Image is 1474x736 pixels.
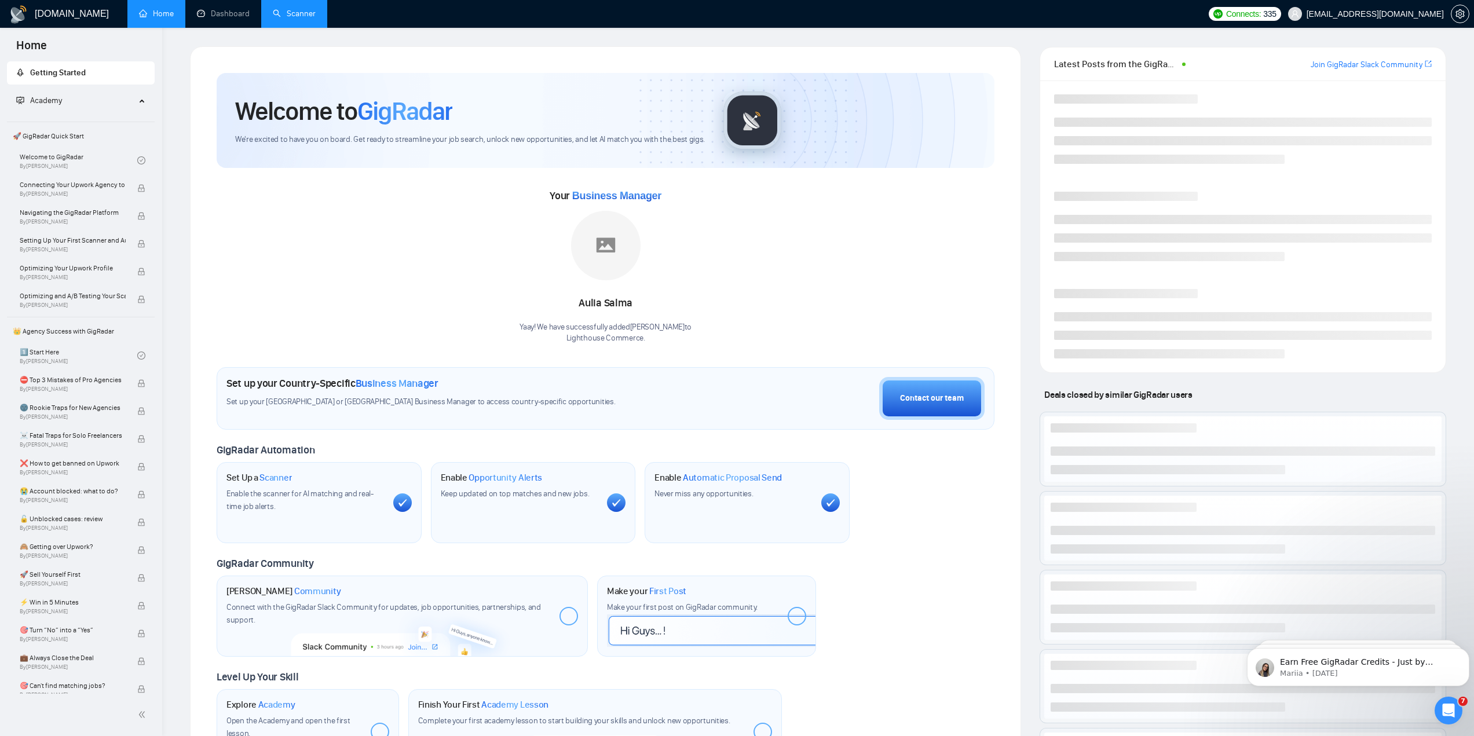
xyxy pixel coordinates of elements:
span: Never miss any opportunities. [654,489,753,499]
span: By [PERSON_NAME] [20,580,126,587]
span: We're excited to have you on board. Get ready to streamline your job search, unlock new opportuni... [235,134,705,145]
span: GigRadar Community [217,557,314,570]
span: ⚡ Win in 5 Minutes [20,596,126,608]
a: searchScanner [273,9,316,19]
span: 🌚 Rookie Traps for New Agencies [20,402,126,413]
span: Complete your first academy lesson to start building your skills and unlock new opportunities. [418,716,730,726]
span: 🎯 Can't find matching jobs? [20,680,126,691]
span: 🔓 Unblocked cases: review [20,513,126,525]
span: ❌ How to get banned on Upwork [20,457,126,469]
span: 🎯 Turn “No” into a “Yes” [20,624,126,636]
span: Optimizing Your Upwork Profile [20,262,126,274]
span: By [PERSON_NAME] [20,552,126,559]
span: ⛔ Top 3 Mistakes of Pro Agencies [20,374,126,386]
span: Academy [16,96,62,105]
span: GigRadar [357,96,452,127]
span: First Post [649,585,686,597]
span: Latest Posts from the GigRadar Community [1054,57,1178,71]
span: lock [137,407,145,415]
span: 🚀 Sell Yourself First [20,569,126,580]
span: By [PERSON_NAME] [20,525,126,532]
span: Academy [258,699,295,711]
div: Aulia Salma [520,294,692,313]
button: setting [1451,5,1469,23]
span: lock [137,490,145,499]
iframe: Intercom notifications message [1242,624,1474,705]
span: Connecting Your Upwork Agency to GigRadar [20,179,126,191]
span: By [PERSON_NAME] [20,441,126,448]
span: lock [137,184,145,192]
li: Getting Started [7,61,155,85]
span: Academy Lesson [481,699,548,711]
span: lock [137,379,145,387]
span: double-left [138,709,149,720]
span: By [PERSON_NAME] [20,246,126,253]
span: lock [137,518,145,526]
h1: [PERSON_NAME] [226,585,341,597]
span: By [PERSON_NAME] [20,636,126,643]
a: 1️⃣ Start HereBy[PERSON_NAME] [20,343,137,368]
span: 👑 Agency Success with GigRadar [8,320,153,343]
span: Academy [30,96,62,105]
span: Setting Up Your First Scanner and Auto-Bidder [20,235,126,246]
a: Join GigRadar Slack Community [1311,58,1422,71]
span: By [PERSON_NAME] [20,497,126,504]
span: lock [137,463,145,471]
span: Deals closed by similar GigRadar users [1040,385,1197,405]
img: placeholder.png [571,211,641,280]
span: lock [137,268,145,276]
img: upwork-logo.png [1213,9,1223,19]
span: Set up your [GEOGRAPHIC_DATA] or [GEOGRAPHIC_DATA] Business Manager to access country-specific op... [226,397,682,408]
span: By [PERSON_NAME] [20,386,126,393]
span: user [1291,10,1299,18]
span: By [PERSON_NAME] [20,302,126,309]
span: ☠️ Fatal Traps for Solo Freelancers [20,430,126,441]
span: lock [137,240,145,248]
span: By [PERSON_NAME] [20,218,126,225]
span: check-circle [137,156,145,164]
span: Scanner [259,472,292,484]
img: slackcommunity-bg.png [291,603,513,656]
h1: Set Up a [226,472,292,484]
span: By [PERSON_NAME] [20,691,126,698]
span: lock [137,546,145,554]
span: Community [294,585,341,597]
span: lock [137,212,145,220]
span: lock [137,685,145,693]
a: setting [1451,9,1469,19]
div: Yaay! We have successfully added [PERSON_NAME] to [520,322,692,344]
span: By [PERSON_NAME] [20,413,126,420]
span: Keep updated on top matches and new jobs. [441,489,590,499]
span: Connect with the GigRadar Slack Community for updates, job opportunities, partnerships, and support. [226,602,541,625]
span: Home [7,37,56,61]
span: lock [137,629,145,638]
span: By [PERSON_NAME] [20,274,126,281]
h1: Finish Your First [418,699,548,711]
span: By [PERSON_NAME] [20,608,126,615]
p: Lighthouse Commerce . [520,333,692,344]
img: logo [9,5,28,24]
h1: Make your [607,585,686,597]
span: Enable the scanner for AI matching and real-time job alerts. [226,489,374,511]
div: Contact our team [900,392,964,405]
iframe: Intercom live chat [1435,697,1462,724]
span: 😭 Account blocked: what to do? [20,485,126,497]
span: lock [137,435,145,443]
h1: Enable [441,472,543,484]
span: By [PERSON_NAME] [20,469,126,476]
span: check-circle [137,351,145,360]
span: fund-projection-screen [16,96,24,104]
span: Connects: [1226,8,1261,20]
span: lock [137,602,145,610]
button: Contact our team [879,377,985,420]
span: Business Manager [572,190,661,202]
span: lock [137,657,145,665]
img: gigradar-logo.png [723,91,781,149]
a: dashboardDashboard [197,9,250,19]
span: 🚀 GigRadar Quick Start [8,125,153,148]
span: By [PERSON_NAME] [20,664,126,671]
span: GigRadar Automation [217,444,314,456]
